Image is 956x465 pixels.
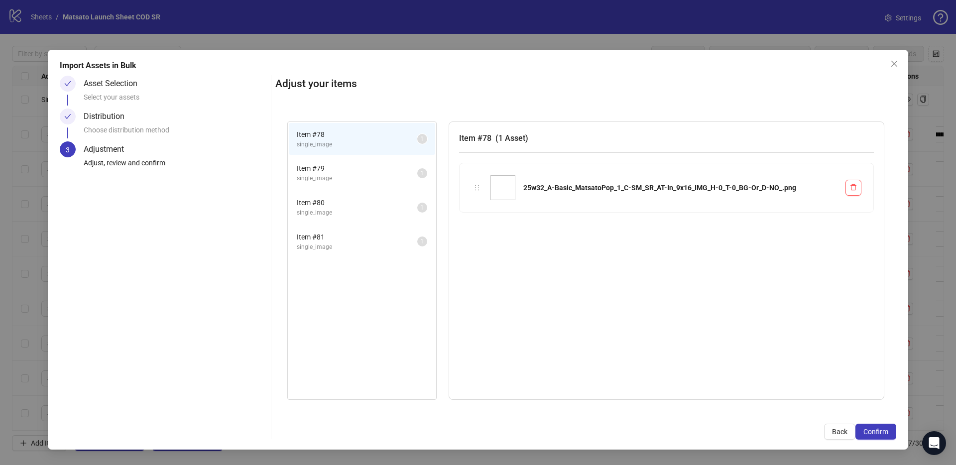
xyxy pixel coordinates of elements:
[64,80,71,87] span: check
[845,180,861,196] button: Delete
[297,129,417,140] span: Item # 78
[297,197,417,208] span: Item # 80
[297,208,417,218] span: single_image
[922,431,946,455] div: Open Intercom Messenger
[84,76,145,92] div: Asset Selection
[495,133,528,143] span: ( 1 Asset )
[64,113,71,120] span: check
[863,428,888,436] span: Confirm
[297,232,417,242] span: Item # 81
[417,203,427,213] sup: 1
[459,132,874,144] h3: Item # 78
[420,204,424,211] span: 1
[472,182,482,193] div: holder
[84,109,132,124] div: Distribution
[855,424,896,440] button: Confirm
[417,168,427,178] sup: 1
[474,184,480,191] span: holder
[297,242,417,252] span: single_image
[297,140,417,149] span: single_image
[297,163,417,174] span: Item # 79
[417,134,427,144] sup: 1
[417,236,427,246] sup: 1
[297,174,417,183] span: single_image
[275,76,896,92] h2: Adjust your items
[60,60,896,72] div: Import Assets in Bulk
[66,146,70,154] span: 3
[490,175,515,200] img: 25w32_A-Basic_MatsatoPop_1_C-SM_SR_AT-In_9x16_IMG_H-0_T-0_BG-Or_D-NO_.png
[420,238,424,245] span: 1
[420,170,424,177] span: 1
[84,124,267,141] div: Choose distribution method
[824,424,855,440] button: Back
[84,141,132,157] div: Adjustment
[420,135,424,142] span: 1
[84,92,267,109] div: Select your assets
[523,182,837,193] div: 25w32_A-Basic_MatsatoPop_1_C-SM_SR_AT-In_9x16_IMG_H-0_T-0_BG-Or_D-NO_.png
[850,184,857,191] span: delete
[890,60,898,68] span: close
[832,428,847,436] span: Back
[886,56,902,72] button: Close
[84,157,267,174] div: Adjust, review and confirm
